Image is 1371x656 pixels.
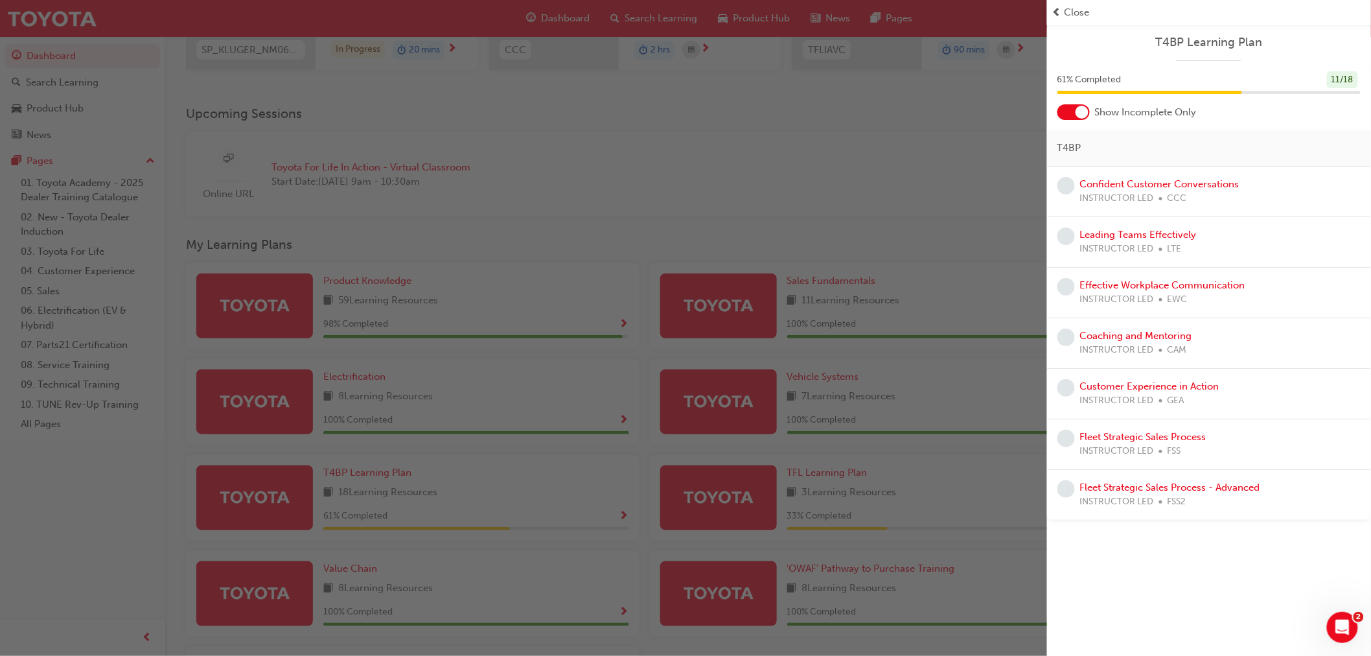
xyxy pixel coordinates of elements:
[1168,292,1188,307] span: EWC
[1080,495,1154,510] span: INSTRUCTOR LED
[1080,242,1154,257] span: INSTRUCTOR LED
[1168,444,1181,459] span: FSS
[1327,71,1358,89] div: 11 / 18
[1080,482,1260,493] a: Fleet Strategic Sales Process - Advanced
[1080,381,1219,392] a: Customer Experience in Action
[1080,178,1239,190] a: Confident Customer Conversations
[1168,343,1187,358] span: CAM
[1057,329,1075,346] span: learningRecordVerb_NONE-icon
[1080,330,1192,342] a: Coaching and Mentoring
[1057,141,1081,156] span: T4BP
[1080,343,1154,358] span: INSTRUCTOR LED
[1057,228,1075,245] span: learningRecordVerb_NONE-icon
[1080,191,1154,206] span: INSTRUCTOR LED
[1168,191,1187,206] span: CCC
[1080,393,1154,408] span: INSTRUCTOR LED
[1057,480,1075,498] span: learningRecordVerb_NONE-icon
[1057,35,1361,50] a: T4BP Learning Plan
[1080,279,1245,291] a: Effective Workplace Communication
[1080,431,1206,443] a: Fleet Strategic Sales Process
[1057,177,1075,194] span: learningRecordVerb_NONE-icon
[1080,292,1154,307] span: INSTRUCTOR LED
[1095,105,1197,120] span: Show Incomplete Only
[1168,242,1182,257] span: LTE
[1052,5,1062,20] span: prev-icon
[1080,444,1154,459] span: INSTRUCTOR LED
[1080,229,1197,240] a: Leading Teams Effectively
[1057,73,1122,88] span: 61 % Completed
[1052,5,1366,20] button: prev-iconClose
[1057,430,1075,447] span: learningRecordVerb_NONE-icon
[1168,495,1186,510] span: FSS2
[1168,393,1184,408] span: GEA
[1057,379,1075,397] span: learningRecordVerb_NONE-icon
[1057,278,1075,296] span: learningRecordVerb_NONE-icon
[1065,5,1090,20] span: Close
[1354,612,1364,622] span: 2
[1327,612,1358,643] iframe: Intercom live chat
